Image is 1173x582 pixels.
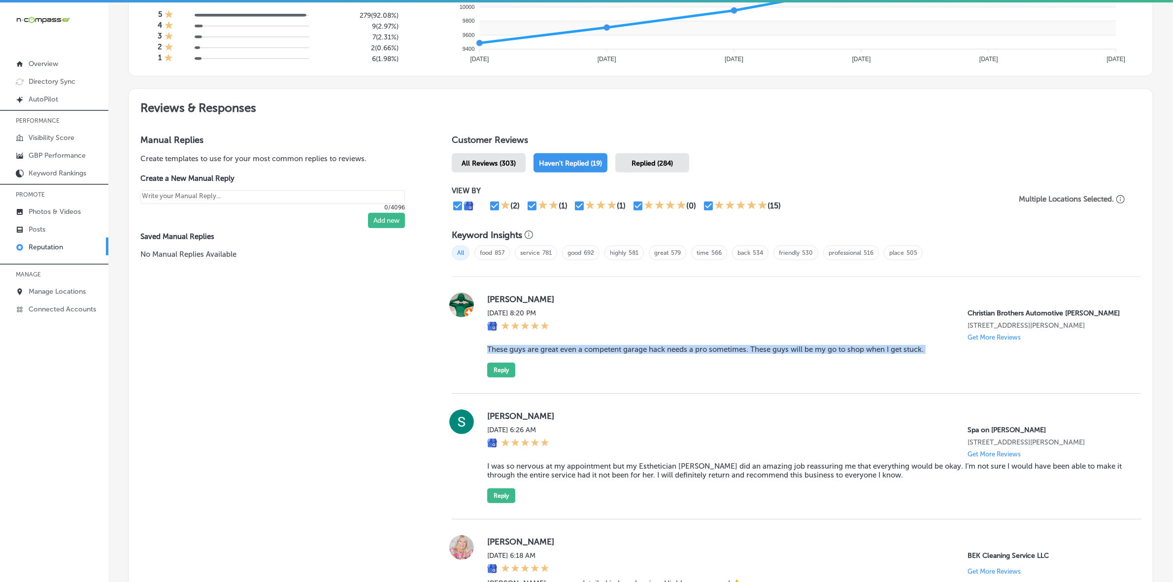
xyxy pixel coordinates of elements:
div: 5 Stars [714,200,768,212]
p: Directory Sync [29,77,75,86]
tspan: [DATE] [1106,56,1125,63]
label: Create a New Manual Reply [140,174,405,183]
tspan: 9400 [463,46,474,52]
a: 534 [753,249,763,256]
a: time [697,249,709,256]
a: 505 [906,249,917,256]
div: 5 Stars [501,438,549,449]
p: 0/4096 [140,204,405,211]
tspan: 10000 [459,4,474,10]
tspan: [DATE] [979,56,998,63]
div: (1) [559,201,568,210]
tspan: [DATE] [598,56,616,63]
label: [PERSON_NAME] [487,537,1125,547]
a: 857 [495,249,504,256]
a: 530 [802,249,813,256]
h2: Reviews & Responses [129,89,1153,123]
h1: Customer Reviews [452,135,1141,149]
button: Reply [487,363,515,377]
a: 579 [671,249,681,256]
h3: Manual Replies [140,135,420,145]
a: service [520,249,540,256]
p: Reputation [29,243,63,251]
p: GBP Performance [29,151,86,160]
h4: 1 [158,53,162,64]
a: friendly [779,249,800,256]
p: Spa on Devine [968,426,1125,434]
h4: 3 [158,32,162,42]
p: Get More Reviews [968,450,1021,458]
h3: Keyword Insights [452,230,522,240]
p: Get More Reviews [968,334,1021,341]
a: 516 [864,249,873,256]
p: Christian Brothers Automotive Ken Caryl [968,309,1125,317]
label: [PERSON_NAME] [487,411,1125,421]
p: No Manual Replies Available [140,249,420,260]
h4: 2 [158,42,162,53]
p: Create templates to use for your most common replies to reviews. [140,153,420,164]
p: Posts [29,225,45,234]
label: [DATE] 6:18 AM [487,551,549,560]
a: food [480,249,492,256]
div: 2 Stars [538,200,559,212]
h5: 2 ( 0.66% ) [317,44,399,52]
a: great [654,249,669,256]
h5: 9 ( 2.97% ) [317,22,399,31]
div: 1 Star [165,32,173,42]
p: 2301 Devine Street [968,438,1125,446]
tspan: [DATE] [725,56,743,63]
h5: 6 ( 1.98% ) [317,55,399,63]
h4: 5 [158,10,162,21]
p: Multiple Locations Selected. [1019,195,1114,204]
a: place [889,249,904,256]
tspan: 9800 [463,18,474,24]
a: good [568,249,581,256]
div: (15) [768,201,781,210]
span: All Reviews (303) [462,159,516,168]
textarea: Create your Quick Reply [140,190,405,204]
div: (2) [510,201,520,210]
a: 692 [584,249,594,256]
button: Add new [368,213,405,228]
span: All [452,245,469,260]
h5: 7 ( 2.31% ) [317,33,399,41]
a: 581 [629,249,638,256]
a: back [737,249,750,256]
div: (0) [686,201,696,210]
blockquote: I was so nervous at my appointment but my Esthetician [PERSON_NAME] did an amazing job reassuring... [487,462,1125,479]
a: highly [610,249,626,256]
a: 781 [542,249,552,256]
div: 5 Stars [501,321,549,332]
tspan: 9600 [463,32,474,38]
div: 1 Star [165,10,173,21]
div: 1 Star [501,200,510,212]
img: 660ab0bf-5cc7-4cb8-ba1c-48b5ae0f18e60NCTV_CLogo_TV_Black_-500x88.png [16,15,70,25]
p: AutoPilot [29,95,58,103]
tspan: [DATE] [470,56,489,63]
label: [PERSON_NAME] [487,294,1125,304]
span: Replied (284) [632,159,673,168]
label: Saved Manual Replies [140,232,420,241]
p: BEK Cleaning Service LLC [968,551,1125,560]
label: [DATE] 8:20 PM [487,309,549,317]
div: 4 Stars [644,200,686,212]
div: 5 Stars [501,564,549,575]
p: Visibility Score [29,134,74,142]
p: Keyword Rankings [29,169,86,177]
div: 1 Star [164,53,173,64]
p: Manage Locations [29,287,86,296]
label: [DATE] 6:26 AM [487,426,549,434]
a: 566 [711,249,722,256]
p: Overview [29,60,58,68]
span: Haven't Replied (19) [539,159,602,168]
a: professional [829,249,861,256]
div: (1) [617,201,626,210]
h5: 279 ( 92.08% ) [317,11,399,20]
div: 3 Stars [585,200,617,212]
h4: 4 [158,21,162,32]
p: Connected Accounts [29,305,96,313]
p: Get More Reviews [968,568,1021,575]
div: 1 Star [165,42,173,53]
p: 5828 South Swadley Street [968,321,1125,330]
p: VIEW BY [452,186,1003,195]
